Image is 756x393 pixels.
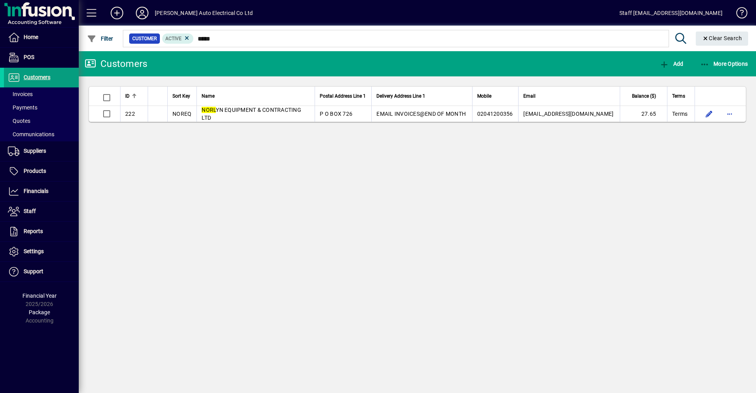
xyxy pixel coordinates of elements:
span: [EMAIL_ADDRESS][DOMAIN_NAME] [523,111,613,117]
em: NORL [202,107,216,113]
span: Quotes [8,118,30,124]
a: Products [4,161,79,181]
div: Customers [85,57,147,70]
div: Balance ($) [625,92,663,100]
span: Mobile [477,92,491,100]
span: EMAIL INVOICES@END OF MONTH [376,111,466,117]
a: Home [4,28,79,47]
span: Clear Search [702,35,742,41]
a: POS [4,48,79,67]
a: Knowledge Base [730,2,746,27]
span: 222 [125,111,135,117]
span: 02041200356 [477,111,513,117]
div: Name [202,92,310,100]
button: Add [104,6,130,20]
span: Terms [672,110,687,118]
span: Home [24,34,38,40]
span: ID [125,92,130,100]
mat-chip: Activation Status: Active [162,33,194,44]
span: Filter [87,35,113,42]
span: Communications [8,131,54,137]
div: Staff [EMAIL_ADDRESS][DOMAIN_NAME] [619,7,723,19]
span: Financials [24,188,48,194]
span: Package [29,309,50,315]
a: Communications [4,128,79,141]
a: Invoices [4,87,79,101]
span: Active [165,36,182,41]
span: Suppliers [24,148,46,154]
span: Delivery Address Line 1 [376,92,425,100]
button: Add [658,57,685,71]
a: Settings [4,242,79,261]
span: Postal Address Line 1 [320,92,366,100]
button: Edit [703,108,715,120]
td: 27.65 [620,106,667,122]
button: Filter [85,32,115,46]
a: Support [4,262,79,282]
button: Clear [696,32,749,46]
span: Customers [24,74,50,80]
span: Invoices [8,91,33,97]
div: Email [523,92,615,100]
a: Quotes [4,114,79,128]
div: ID [125,92,143,100]
span: Name [202,92,215,100]
span: YN EQUIPMENT & CONTRACTING LTD [202,107,301,121]
span: NOREQ [172,111,191,117]
div: Mobile [477,92,513,100]
span: Add [660,61,683,67]
a: Payments [4,101,79,114]
span: POS [24,54,34,60]
span: Financial Year [22,293,57,299]
a: Financials [4,182,79,201]
a: Reports [4,222,79,241]
span: Payments [8,104,37,111]
a: Staff [4,202,79,221]
button: Profile [130,6,155,20]
span: Terms [672,92,685,100]
span: Sort Key [172,92,190,100]
div: [PERSON_NAME] Auto Electrical Co Ltd [155,7,253,19]
a: Suppliers [4,141,79,161]
span: Products [24,168,46,174]
span: Customer [132,35,157,43]
button: More options [723,108,736,120]
span: Email [523,92,535,100]
span: Balance ($) [632,92,656,100]
span: P O BOX 726 [320,111,352,117]
span: Reports [24,228,43,234]
span: Settings [24,248,44,254]
button: More Options [698,57,750,71]
span: Staff [24,208,36,214]
span: More Options [700,61,748,67]
span: Support [24,268,43,274]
